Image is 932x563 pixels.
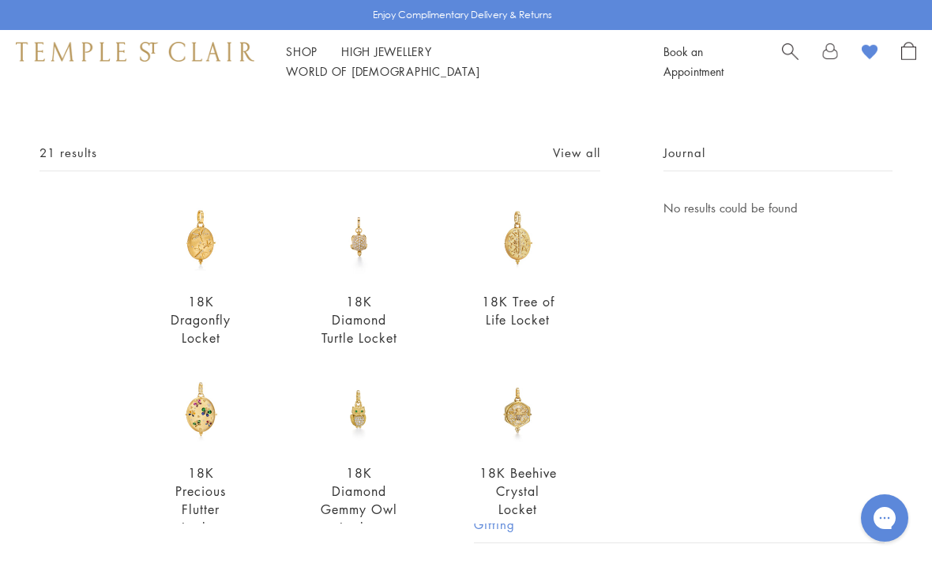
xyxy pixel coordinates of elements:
[161,370,241,449] img: 18K Precious Flutter Locket
[553,144,600,161] a: View all
[286,43,318,59] a: ShopShop
[478,198,558,278] img: P31816-TREELLOC
[862,42,878,66] a: View Wishlist
[171,293,231,347] a: 18K Dragonfly Locket
[901,42,916,81] a: Open Shopping Bag
[341,43,432,59] a: High JewelleryHigh Jewellery
[321,293,397,347] a: 18K Diamond Turtle Locket
[663,43,723,79] a: Book an Appointment
[16,42,254,61] img: Temple St. Clair
[321,464,397,536] a: 18K Diamond Gemmy Owl Locket
[663,198,893,218] p: No results could be found
[853,489,916,547] iframe: Gorgias live chat messenger
[39,143,97,163] span: 21 results
[478,370,558,449] img: 18K Beehive Crystal Locket
[320,198,400,278] img: P31819-PVTURLOC
[482,293,554,328] a: 18K Tree of Life Locket
[286,42,628,81] nav: Main navigation
[286,63,479,79] a: World of [DEMOGRAPHIC_DATA]World of [DEMOGRAPHIC_DATA]
[663,143,705,163] span: Journal
[320,370,400,449] img: P31886-OWLLOC
[175,464,226,536] a: 18K Precious Flutter Locket
[474,507,885,542] button: Gifting
[479,464,557,518] a: 18K Beehive Crystal Locket
[782,42,799,81] a: Search
[373,7,552,23] p: Enjoy Complimentary Delivery & Returns
[161,198,241,278] img: 18K Dragonfly Locket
